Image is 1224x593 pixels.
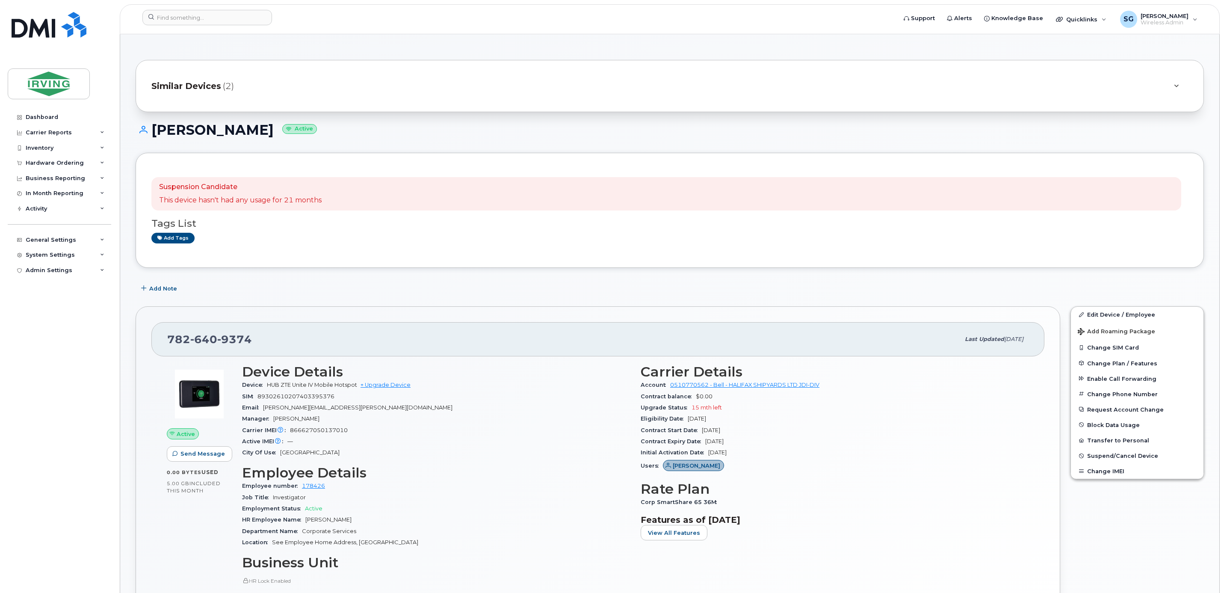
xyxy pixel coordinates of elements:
[242,404,263,411] span: Email
[242,465,630,480] h3: Employee Details
[242,555,630,570] h3: Business Unit
[641,393,696,400] span: Contract balance
[648,529,700,537] span: View All Features
[302,528,356,534] span: Corporate Services
[280,449,340,456] span: [GEOGRAPHIC_DATA]
[692,404,722,411] span: 15 mth left
[641,364,1029,380] h3: Carrier Details
[1071,340,1203,355] button: Change SIM Card
[641,404,692,411] span: Upgrade Status
[217,333,252,346] span: 9374
[1071,417,1203,433] button: Block Data Usage
[167,469,201,475] span: 0.00 Bytes
[305,505,322,512] span: Active
[223,80,234,92] span: (2)
[641,463,663,469] span: Users
[287,438,293,445] span: —
[673,462,720,470] span: [PERSON_NAME]
[696,393,713,400] span: $0.00
[272,539,418,546] span: See Employee Home Address, [GEOGRAPHIC_DATA]
[242,528,302,534] span: Department Name
[641,382,670,388] span: Account
[641,427,702,433] span: Contract Start Date
[1004,336,1023,342] span: [DATE]
[242,539,272,546] span: Location
[167,480,221,494] span: included this month
[180,450,225,458] span: Send Message
[242,577,630,584] p: HR Lock Enabled
[159,196,322,205] p: This device hasn't had any usage for 21 months
[641,525,707,540] button: View All Features
[1071,356,1203,371] button: Change Plan / Features
[273,494,306,501] span: Investigator
[361,382,411,388] a: + Upgrade Device
[641,515,1029,525] h3: Features as of [DATE]
[663,463,724,469] a: [PERSON_NAME]
[1071,402,1203,417] button: Request Account Change
[1071,371,1203,386] button: Enable Call Forwarding
[151,233,195,243] a: Add tags
[151,218,1188,229] h3: Tags List
[282,124,317,134] small: Active
[641,481,1029,497] h3: Rate Plan
[257,393,334,400] span: 89302610207403395376
[688,415,706,422] span: [DATE]
[705,438,724,445] span: [DATE]
[242,382,267,388] span: Device
[242,449,280,456] span: City Of Use
[242,427,290,433] span: Carrier IMEI
[177,430,195,438] span: Active
[242,516,305,523] span: HR Employee Name
[242,438,287,445] span: Active IMEI
[242,415,273,422] span: Manager
[1087,375,1156,382] span: Enable Call Forwarding
[965,336,1004,342] span: Last updated
[1071,433,1203,448] button: Transfer to Personal
[159,182,322,192] p: Suspension Candidate
[1071,307,1203,322] a: Edit Device / Employee
[242,483,302,489] span: Employee number
[242,505,305,512] span: Employment Status
[242,364,630,380] h3: Device Details
[641,415,688,422] span: Eligibility Date
[267,382,357,388] span: HUB ZTE Unite IV Mobile Hotspot
[167,446,232,462] button: Send Message
[242,494,273,501] span: Job Title
[302,483,325,489] a: 178426
[641,499,721,505] span: Corp SmartShare 65 36M
[1071,322,1203,340] button: Add Roaming Package
[201,469,219,475] span: used
[641,438,705,445] span: Contract Expiry Date
[149,285,177,293] span: Add Note
[136,122,1204,137] h1: [PERSON_NAME]
[1087,453,1158,459] span: Suspend/Cancel Device
[708,449,727,456] span: [DATE]
[702,427,720,433] span: [DATE]
[641,449,708,456] span: Initial Activation Date
[290,427,348,433] span: 866627050137010
[1087,360,1157,366] span: Change Plan / Features
[263,404,452,411] span: [PERSON_NAME][EMAIL_ADDRESS][PERSON_NAME][DOMAIN_NAME]
[174,368,225,420] img: image20231002-3703462-9mpqx.jpeg
[190,333,217,346] span: 640
[305,516,352,523] span: [PERSON_NAME]
[273,415,319,422] span: [PERSON_NAME]
[1071,463,1203,479] button: Change IMEI
[167,480,189,486] span: 5.00 GB
[242,393,257,400] span: SIM
[1071,448,1203,463] button: Suspend/Cancel Device
[151,80,221,92] span: Similar Devices
[1078,328,1155,336] span: Add Roaming Package
[136,281,184,296] button: Add Note
[670,382,819,388] a: 0510770562 - Bell - HALIFAX SHIPYARDS LTD JDI-DIV
[167,333,252,346] span: 782
[1071,386,1203,402] button: Change Phone Number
